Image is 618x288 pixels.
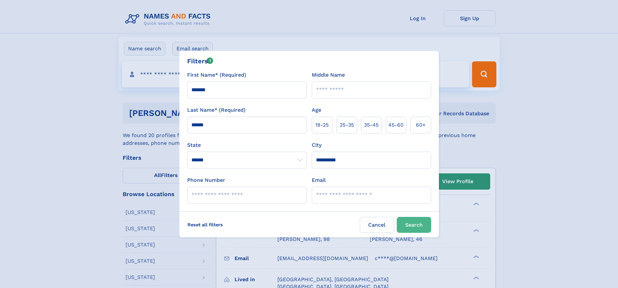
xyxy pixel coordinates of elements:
label: Email [312,176,326,184]
label: Reset all filters [183,217,227,232]
button: Search [397,217,431,233]
span: 45‑60 [388,121,404,129]
div: Filters [187,56,213,66]
label: State [187,141,307,149]
label: Last Name* (Required) [187,106,246,114]
span: 18‑25 [315,121,329,129]
span: 60+ [416,121,426,129]
span: 25‑35 [340,121,354,129]
label: Middle Name [312,71,345,79]
label: Phone Number [187,176,225,184]
label: Age [312,106,321,114]
label: Cancel [360,217,394,233]
span: 35‑45 [364,121,379,129]
label: City [312,141,321,149]
label: First Name* (Required) [187,71,246,79]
